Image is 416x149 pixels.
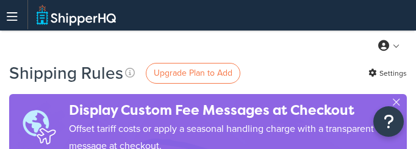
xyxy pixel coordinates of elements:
[373,106,404,137] button: Open Resource Center
[368,65,407,82] a: Settings
[69,100,407,120] h4: Display Custom Fee Messages at Checkout
[154,67,232,79] span: Upgrade Plan to Add
[9,61,123,85] h1: Shipping Rules
[146,63,240,84] a: Upgrade Plan to Add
